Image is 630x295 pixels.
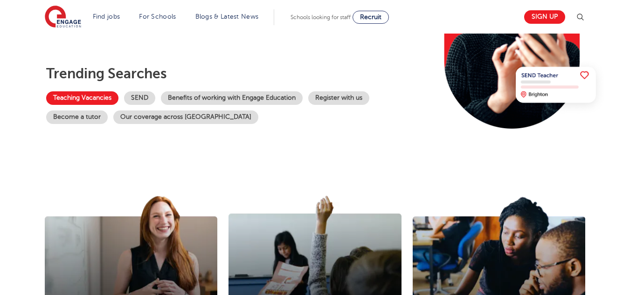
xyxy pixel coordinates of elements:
a: Register with us [308,91,369,105]
a: Sign up [524,10,565,24]
a: SEND [124,91,155,105]
p: Trending searches [46,65,422,82]
a: Teaching Vacancies [46,91,118,105]
a: Recruit [353,11,389,24]
span: Schools looking for staff [291,14,351,21]
a: Our coverage across [GEOGRAPHIC_DATA] [113,110,258,124]
a: Blogs & Latest News [195,13,259,20]
img: Engage Education [45,6,81,29]
a: Find jobs [93,13,120,20]
a: Benefits of working with Engage Education [161,91,303,105]
a: Become a tutor [46,110,108,124]
span: Recruit [360,14,381,21]
a: For Schools [139,13,176,20]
